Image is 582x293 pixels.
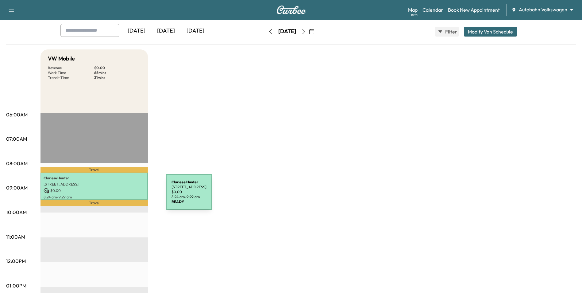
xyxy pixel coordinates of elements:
p: $ 0.00 [44,188,145,193]
p: Work Time [48,70,94,75]
p: Transit Time [48,75,94,80]
p: Clariese Hunter [44,176,145,181]
p: 06:00AM [6,111,28,118]
div: [DATE] [278,28,296,35]
p: 65 mins [94,70,141,75]
h5: VW Mobile [48,54,75,63]
span: Filter [445,28,456,35]
p: 11:00AM [6,233,25,240]
p: 12:00PM [6,257,26,265]
p: 31 mins [94,75,141,80]
p: 01:00PM [6,282,26,289]
button: Filter [435,27,459,37]
p: Revenue [48,65,94,70]
a: Book New Appointment [448,6,500,14]
div: [DATE] [181,24,210,38]
div: Beta [411,13,418,17]
div: [DATE] [151,24,181,38]
span: Autobahn Volkswagen [519,6,567,13]
p: Travel [40,167,148,173]
p: Travel [40,200,148,206]
p: 07:00AM [6,135,27,143]
p: 8:24 am - 9:29 am [44,195,145,200]
a: MapBeta [408,6,418,14]
p: 09:00AM [6,184,28,191]
p: $ 0.00 [94,65,141,70]
div: [DATE] [122,24,151,38]
p: [STREET_ADDRESS] [44,182,145,187]
img: Curbee Logo [276,6,306,14]
p: 08:00AM [6,160,28,167]
button: Modify Van Schedule [464,27,517,37]
a: Calendar [422,6,443,14]
p: 10:00AM [6,209,27,216]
